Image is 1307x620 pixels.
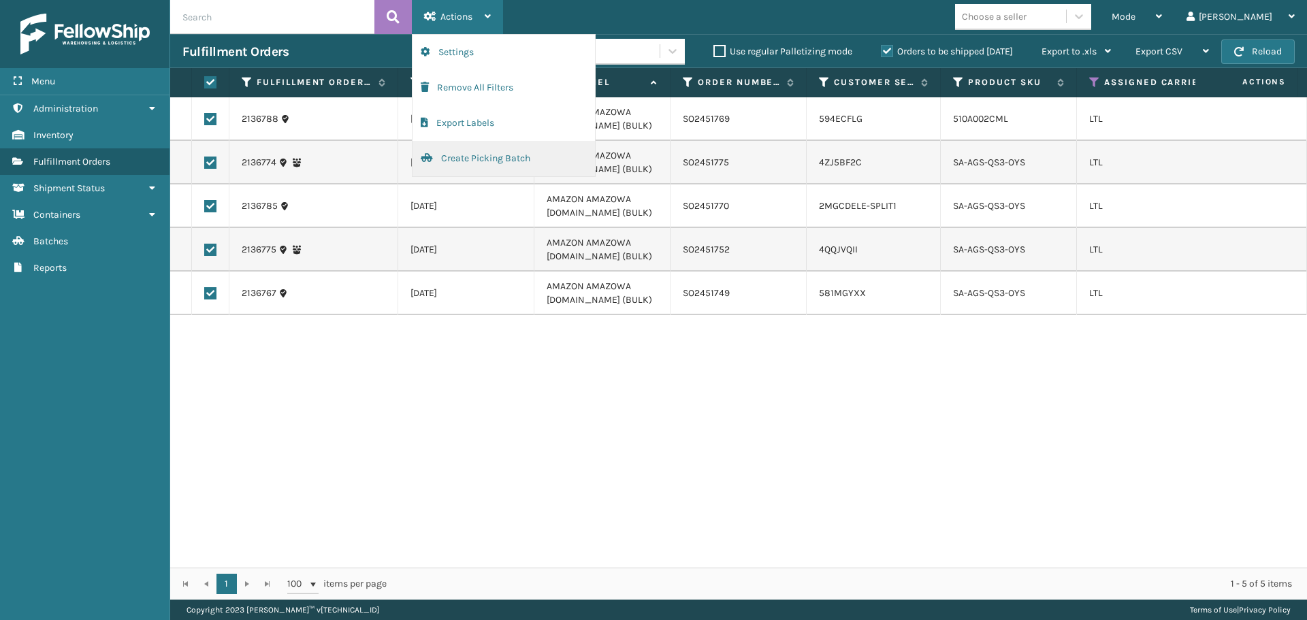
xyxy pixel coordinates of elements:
[33,235,68,247] span: Batches
[1239,605,1291,615] a: Privacy Policy
[33,129,74,141] span: Inventory
[671,184,807,228] td: SO2451770
[398,228,534,272] td: [DATE]
[287,574,387,594] span: items per page
[33,156,110,167] span: Fulfillment Orders
[33,262,67,274] span: Reports
[698,76,780,88] label: Order Number
[834,76,914,88] label: Customer Service Order Number
[242,199,278,213] a: 2136785
[807,184,941,228] td: 2MGCDELE-SPLIT1
[413,70,595,105] button: Remove All Filters
[20,14,150,54] img: logo
[671,228,807,272] td: SO2451752
[1104,76,1287,88] label: Assigned Carrier Service
[33,209,80,221] span: Containers
[33,182,105,194] span: Shipment Status
[242,287,276,300] a: 2136767
[413,35,595,70] button: Settings
[671,97,807,141] td: SO2451769
[1042,46,1097,57] span: Export to .xls
[413,105,595,141] button: Export Labels
[1112,11,1135,22] span: Mode
[562,76,644,88] label: Channel
[671,141,807,184] td: SO2451775
[242,156,276,169] a: 2136774
[398,272,534,315] td: [DATE]
[953,113,1008,125] a: 510A002CML
[881,46,1013,57] label: Orders to be shipped [DATE]
[31,76,55,87] span: Menu
[713,46,852,57] label: Use regular Palletizing mode
[534,228,671,272] td: AMAZON AMAZOWA [DOMAIN_NAME] (BULK)
[33,103,98,114] span: Administration
[807,272,941,315] td: 581MGYXX
[953,157,1025,168] a: SA-AGS-QS3-OYS
[962,10,1027,24] div: Choose a seller
[1221,39,1295,64] button: Reload
[440,11,472,22] span: Actions
[807,97,941,141] td: 594ECFLG
[1190,605,1237,615] a: Terms of Use
[406,577,1292,591] div: 1 - 5 of 5 items
[413,141,595,176] button: Create Picking Batch
[287,577,308,591] span: 100
[182,44,289,60] h3: Fulfillment Orders
[534,272,671,315] td: AMAZON AMAZOWA [DOMAIN_NAME] (BULK)
[398,184,534,228] td: [DATE]
[953,244,1025,255] a: SA-AGS-QS3-OYS
[398,141,534,184] td: [DATE]
[534,97,671,141] td: AMAZON AMAZOWA [DOMAIN_NAME] (BULK)
[1190,600,1291,620] div: |
[216,574,237,594] a: 1
[807,141,941,184] td: 4ZJ5BF2C
[398,97,534,141] td: [DATE]
[1135,46,1182,57] span: Export CSV
[187,600,379,620] p: Copyright 2023 [PERSON_NAME]™ v [TECHNICAL_ID]
[257,76,372,88] label: Fulfillment Order Id
[953,200,1025,212] a: SA-AGS-QS3-OYS
[1199,71,1294,93] span: Actions
[534,141,671,184] td: AMAZON AMAZOWA [DOMAIN_NAME] (BULK)
[242,112,278,126] a: 2136788
[242,243,276,257] a: 2136775
[807,228,941,272] td: 4QQJVQII
[671,272,807,315] td: SO2451749
[534,184,671,228] td: AMAZON AMAZOWA [DOMAIN_NAME] (BULK)
[953,287,1025,299] a: SA-AGS-QS3-OYS
[968,76,1050,88] label: Product SKU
